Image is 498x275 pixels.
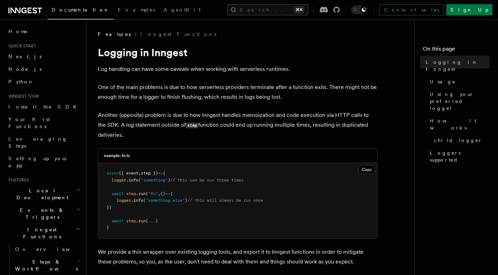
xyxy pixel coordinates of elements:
h1: Logging in Inngest [98,46,377,59]
span: .run [136,218,146,223]
span: step [126,191,136,196]
span: Install the SDK [8,104,81,110]
span: }) [107,205,111,210]
span: Examples [118,7,155,13]
a: How it works [427,114,490,134]
span: Leveraging Steps [8,136,67,149]
a: Logging in Inngest [423,56,490,75]
span: Setting up your app [8,156,68,168]
h4: On this page [423,45,490,56]
p: Another (opposite) problem is due to how Inngest handles memoization and code execution via HTTP ... [98,110,377,140]
code: step [186,122,198,128]
span: , [158,191,160,196]
span: How it works [430,117,490,131]
span: ( [138,178,141,183]
span: child logger [434,137,482,144]
span: => [165,191,170,196]
span: { [170,191,173,196]
span: .run [136,191,146,196]
span: // this will always be run once [187,198,263,203]
kbd: ⌘K [294,6,304,13]
button: Local Development [6,184,82,204]
a: Setting up your app [6,152,82,172]
span: Home [8,28,28,35]
span: ) [156,218,158,223]
span: ) [168,178,170,183]
a: Home [6,25,82,38]
span: { [163,171,165,176]
span: Usage [430,78,456,85]
span: () [160,191,165,196]
span: Documentation [52,7,109,13]
span: Logging in Inngest [426,59,490,73]
span: Next.js [8,54,42,59]
span: .info [131,198,143,203]
a: Your first Functions [6,113,82,133]
span: Steps & Workflows [12,258,78,272]
button: Steps & Workflows [12,255,82,275]
a: Inngest Functions [140,31,216,38]
span: Using your preferred logger [430,91,490,112]
span: Features [98,31,131,38]
span: Features [6,177,29,183]
a: Usage [427,75,490,88]
span: step [126,218,136,223]
span: Overview [15,246,87,252]
span: // this can be run three times [170,178,244,183]
span: async [107,171,119,176]
a: Using your preferred logger [427,88,490,114]
a: Install the SDK [6,101,82,113]
span: await [111,218,124,223]
span: logger [116,198,131,203]
a: Node.js [6,63,82,75]
span: AgentKit [164,7,201,13]
button: Inngest Functions [6,223,82,243]
span: Your first Functions [8,117,50,129]
a: Contact sales [380,4,443,15]
span: .info [126,178,138,183]
a: child logger [431,134,490,147]
span: , [138,171,141,176]
span: logger [111,178,126,183]
a: Next.js [6,50,82,63]
a: Sign Up [446,4,492,15]
a: AgentKit [159,2,205,19]
span: ( [146,191,148,196]
span: Node.js [8,66,42,72]
button: Copy [359,165,375,174]
p: Log handling can have some caveats when working with serverless runtimes. [98,64,377,74]
span: Local Development [6,187,76,201]
a: Overview [12,243,82,255]
span: Quick start [6,43,36,49]
span: "something else" [146,198,185,203]
button: Events & Triggers [6,204,82,223]
span: Inngest tour [6,94,39,99]
span: Python [8,79,34,84]
span: } [107,225,109,230]
span: "something" [141,178,168,183]
span: step }) [141,171,158,176]
span: ( [146,218,148,223]
span: await [111,191,124,196]
span: => [158,171,163,176]
a: Leveraging Steps [6,133,82,152]
p: One of the main problems is due to how serverless providers terminate after a function exits. The... [98,82,377,102]
span: ({ event [119,171,138,176]
span: Inngest Functions [6,226,75,240]
a: Python [6,75,82,88]
span: ) [185,198,187,203]
p: We provide a thin wrapper over existing logging tools, and export it to Inngest functions in orde... [98,247,377,267]
a: Loggers supported [427,147,490,166]
span: Loggers supported [430,149,490,163]
span: Events & Triggers [6,207,76,221]
button: Search...⌘K [227,4,308,15]
h3: example-fn.ts [104,153,130,158]
span: ... [148,218,156,223]
a: Examples [114,2,159,19]
button: Toggle dark mode [351,6,368,14]
a: Documentation [48,2,114,20]
span: ( [143,198,146,203]
span: "fn" [148,191,158,196]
